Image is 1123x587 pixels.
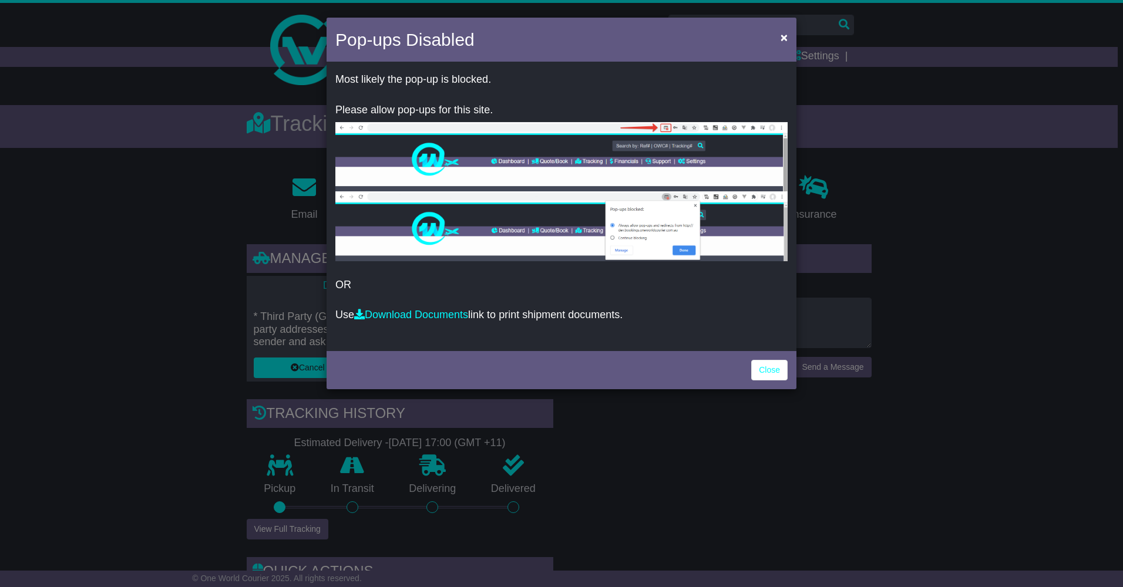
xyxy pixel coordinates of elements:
[335,309,788,322] p: Use link to print shipment documents.
[335,104,788,117] p: Please allow pop-ups for this site.
[775,25,794,49] button: Close
[781,31,788,44] span: ×
[335,26,475,53] h4: Pop-ups Disabled
[354,309,468,321] a: Download Documents
[751,360,788,380] a: Close
[335,191,788,261] img: allow-popup-2.png
[335,73,788,86] p: Most likely the pop-up is blocked.
[327,65,796,348] div: OR
[335,122,788,191] img: allow-popup-1.png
